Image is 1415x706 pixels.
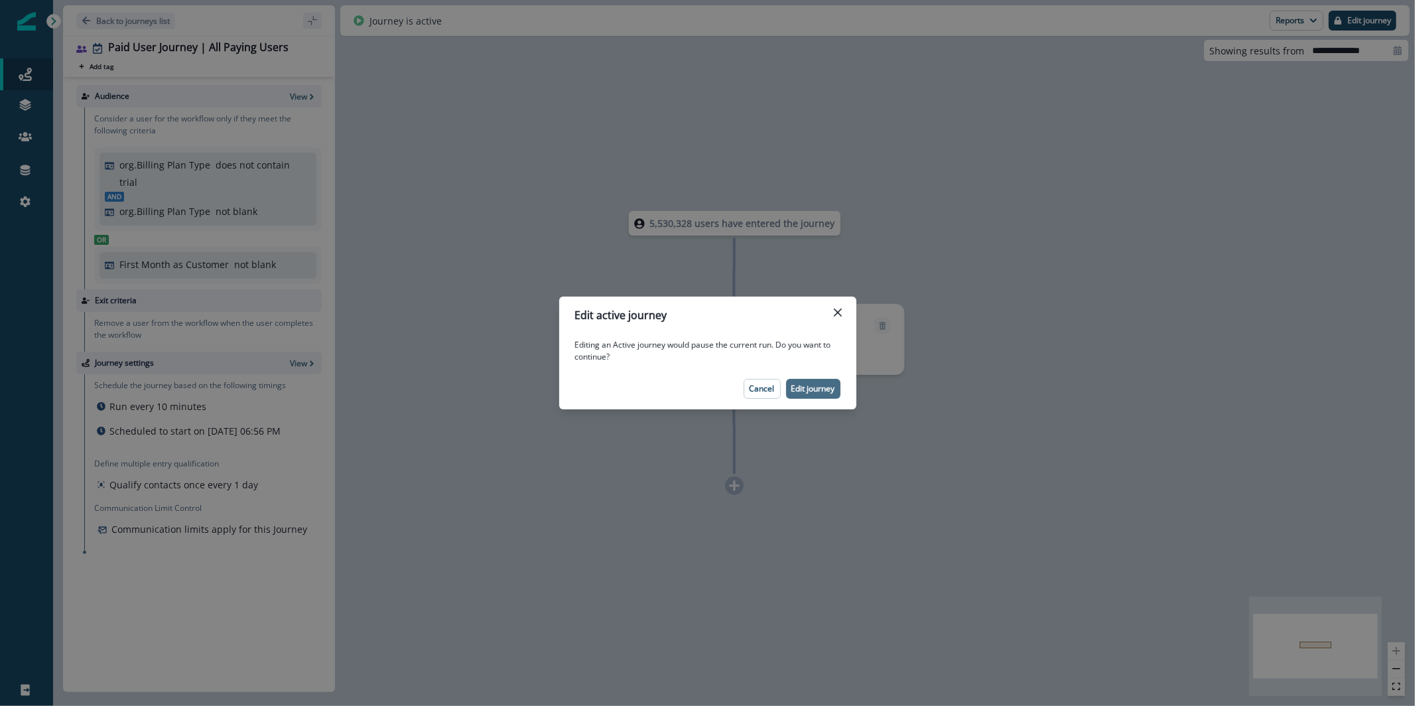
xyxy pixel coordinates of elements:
[786,379,841,399] button: Edit journey
[744,379,781,399] button: Cancel
[575,339,841,363] p: Editing an Active journey would pause the current run. Do you want to continue?
[750,384,775,393] p: Cancel
[575,307,667,323] p: Edit active journey
[827,302,848,323] button: Close
[791,384,835,393] p: Edit journey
